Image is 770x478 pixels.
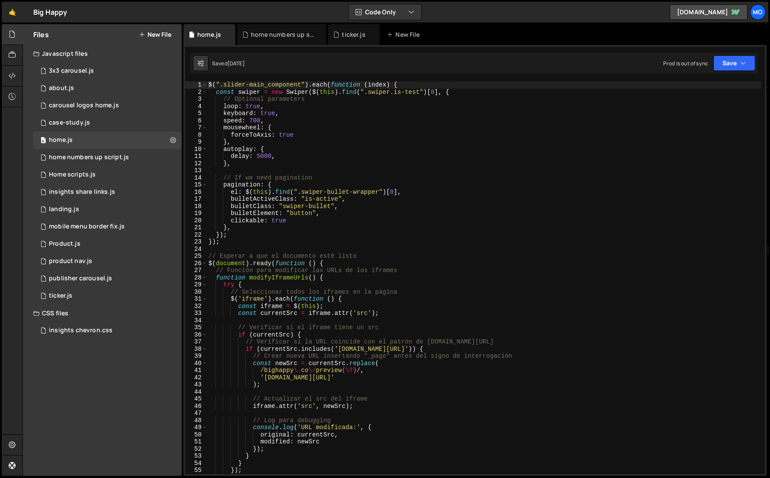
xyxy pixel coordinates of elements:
[185,452,207,460] div: 53
[185,331,207,339] div: 36
[49,275,112,282] div: publisher carousel.js
[33,62,182,80] div: 10819/43722.js
[212,60,245,67] div: Saved
[185,146,207,153] div: 10
[49,223,125,231] div: mobile menu border fix.js
[49,188,115,196] div: insights share links.js
[33,114,182,132] div: 10819/25038.js
[185,295,207,303] div: 31
[185,160,207,167] div: 12
[33,253,182,270] div: 10819/42579.js
[139,31,171,38] button: New File
[185,138,207,146] div: 9
[185,253,207,260] div: 25
[185,395,207,403] div: 45
[185,310,207,317] div: 33
[49,154,129,161] div: home numbers up script.js
[185,153,207,160] div: 11
[185,238,207,246] div: 23
[33,30,49,39] h2: Files
[185,174,207,182] div: 14
[49,171,96,179] div: Home scripts.js
[33,218,182,235] div: 10819/43670.js
[49,102,119,109] div: carousel logos home.js
[185,289,207,296] div: 30
[33,97,182,114] div: 10819/42865.js
[342,30,365,39] div: ticker.js
[41,138,46,144] span: 6
[49,240,80,248] div: Product.js
[185,467,207,474] div: 55
[185,124,207,132] div: 7
[185,353,207,360] div: 39
[33,166,182,183] div: 10819/42750.js
[185,81,207,89] div: 1
[185,246,207,253] div: 24
[185,360,207,367] div: 40
[33,183,182,201] div: 10819/43619.js
[185,117,207,125] div: 6
[33,7,67,17] div: Big Happy
[185,260,207,267] div: 26
[185,446,207,453] div: 52
[185,338,207,346] div: 37
[185,224,207,231] div: 21
[251,30,316,39] div: home numbers up script.js
[185,189,207,196] div: 16
[387,30,423,39] div: New File
[49,257,92,265] div: product nav.js
[185,274,207,282] div: 28
[185,217,207,225] div: 20
[670,4,748,20] a: [DOMAIN_NAME]
[197,30,221,39] div: home.js
[185,424,207,431] div: 49
[713,55,755,71] button: Save
[228,60,245,67] div: [DATE]
[185,388,207,396] div: 44
[185,181,207,189] div: 15
[185,460,207,467] div: 54
[185,210,207,217] div: 19
[33,322,182,339] div: 10819/44074.css
[185,267,207,274] div: 27
[185,410,207,417] div: 47
[49,292,72,300] div: ticker.js
[750,4,766,20] a: Mo
[33,201,182,218] div: 10819/25151.js
[23,45,182,62] div: Javascript files
[185,281,207,289] div: 29
[2,2,23,22] a: 🤙
[33,132,182,149] div: home.js
[185,317,207,324] div: 34
[185,324,207,331] div: 35
[349,4,421,20] button: Code Only
[33,80,182,97] div: 10819/25031.js
[185,431,207,439] div: 50
[185,167,207,174] div: 13
[185,231,207,239] div: 22
[49,136,73,144] div: home.js
[185,381,207,388] div: 43
[185,132,207,139] div: 8
[33,270,182,287] div: 10819/43721.js
[663,60,708,67] div: Prod is out of sync
[185,110,207,117] div: 5
[185,303,207,310] div: 32
[33,149,182,166] div: 10819/44081.js
[185,103,207,110] div: 4
[185,203,207,210] div: 18
[185,196,207,203] div: 17
[185,346,207,353] div: 38
[185,438,207,446] div: 51
[33,235,182,253] div: 10819/26463.js
[33,287,182,305] div: 10819/43857.js
[185,367,207,374] div: 41
[185,374,207,382] div: 42
[185,96,207,103] div: 3
[49,205,79,213] div: landing.js
[185,89,207,96] div: 2
[49,119,90,127] div: case-study.js
[185,403,207,410] div: 46
[49,67,94,75] div: 3x3 carousel.js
